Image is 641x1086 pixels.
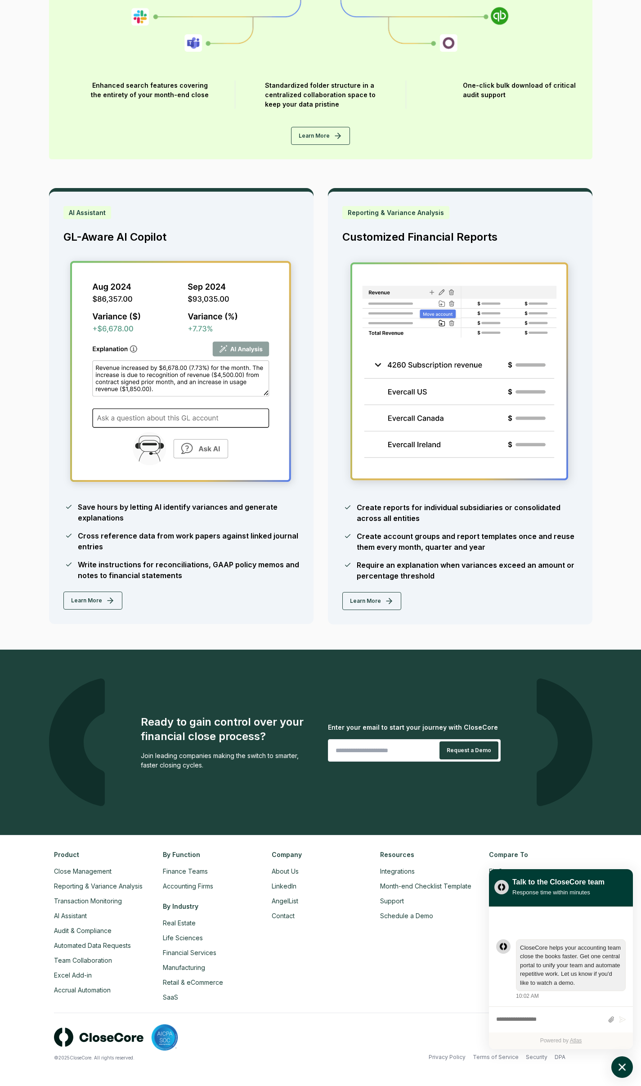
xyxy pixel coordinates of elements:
[496,939,511,954] div: atlas-message-author-avatar
[489,1032,633,1049] div: Powered by
[54,1028,144,1047] img: logo
[151,1024,178,1051] img: SOC 2 compliant
[163,978,223,986] a: Retail & eCommerce
[489,867,511,875] a: FloQast
[54,912,87,920] a: AI Assistant
[272,882,296,890] a: LinkedIn
[78,502,299,523] div: Save hours by letting AI identify variances and generate explanations
[357,531,578,552] div: Create account groups and report templates once and reuse them every month, quarter and year
[496,1011,626,1028] div: atlas-composer
[537,678,592,806] img: logo
[272,912,295,920] a: Contact
[54,986,111,994] a: Accrual Automation
[291,127,350,145] button: Learn More
[63,230,299,244] h3: GL-Aware AI Copilot
[328,723,501,732] div: Enter your email to start your journey with CloseCore
[380,882,471,890] a: Month-end Checklist Template
[463,81,576,109] div: One-click bulk download of critical audit support
[342,255,578,491] img: Financial Reporting
[516,992,539,1000] div: 10:02 AM
[496,939,626,1001] div: atlas-message
[265,81,376,109] div: Standardized folder structure in a centralized collaboration space to keep your data pristine
[272,867,299,875] a: About Us
[63,592,122,610] button: Learn More
[163,850,261,859] h3: By Function
[65,81,236,109] div: Enhanced search features covering the entirety of your month-end close
[63,255,299,491] img: AI Copilot
[555,1053,565,1061] a: DPA
[54,956,112,964] a: Team Collaboration
[380,912,433,920] a: Schedule a Demo
[342,592,401,610] button: Learn More
[54,850,152,859] h3: Product
[163,902,261,911] h3: By Industry
[489,869,633,1049] div: atlas-window
[380,867,415,875] a: Integrations
[439,741,498,759] button: Request a Demo
[380,850,478,859] h3: Resources
[512,877,605,888] div: Talk to the CloseCore team
[54,897,122,905] a: Transaction Monitoring
[526,1053,547,1061] a: Security
[163,867,208,875] a: Finance Teams
[54,1055,321,1061] div: © 2025 CloseCore. All rights reserved.
[141,751,314,770] div: Join leading companies making the switch to smarter, faster closing cycles.
[49,678,105,806] img: logo
[141,715,314,744] div: Ready to gain control over your financial close process?
[357,560,578,581] div: Require an explanation when variances exceed an amount or percentage threshold
[570,1037,582,1044] a: Atlas
[494,880,509,894] img: yblje5SQxOoZuw2TcITt_icon.png
[489,907,633,1049] div: atlas-ticket
[611,1056,633,1078] button: atlas-launcher
[608,1016,614,1023] button: Attach files by clicking or dropping files here
[54,971,92,979] a: Excel Add-in
[272,850,370,859] h3: Company
[163,993,178,1001] a: SaaS
[516,939,626,992] div: atlas-message-bubble
[380,897,404,905] a: Support
[54,942,131,949] a: Automated Data Requests
[63,206,111,219] div: AI Assistant
[163,949,216,956] a: Financial Services
[516,939,626,1001] div: Monday, October 13, 10:02 AM
[54,867,112,875] a: Close Management
[342,206,449,219] div: Reporting & Variance Analysis
[163,934,203,942] a: Life Sciences
[489,850,587,859] h3: Compare To
[512,888,605,897] div: Response time within minutes
[520,943,622,987] div: atlas-message-text
[357,502,578,524] div: Create reports for individual subsidiaries or consolidated across all entities
[54,927,112,934] a: Audit & Compliance
[163,919,196,927] a: Real Estate
[473,1053,519,1061] a: Terms of Service
[342,230,578,244] h3: Customized Financial Reports
[163,964,205,971] a: Manufacturing
[78,559,299,581] div: Write instructions for reconciliations, GAAP policy memos and notes to financial statements
[429,1053,466,1061] a: Privacy Policy
[272,897,298,905] a: AngelList
[78,530,299,552] div: Cross reference data from work papers against linked journal entries
[54,882,143,890] a: Reporting & Variance Analysis
[163,882,213,890] a: Accounting Firms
